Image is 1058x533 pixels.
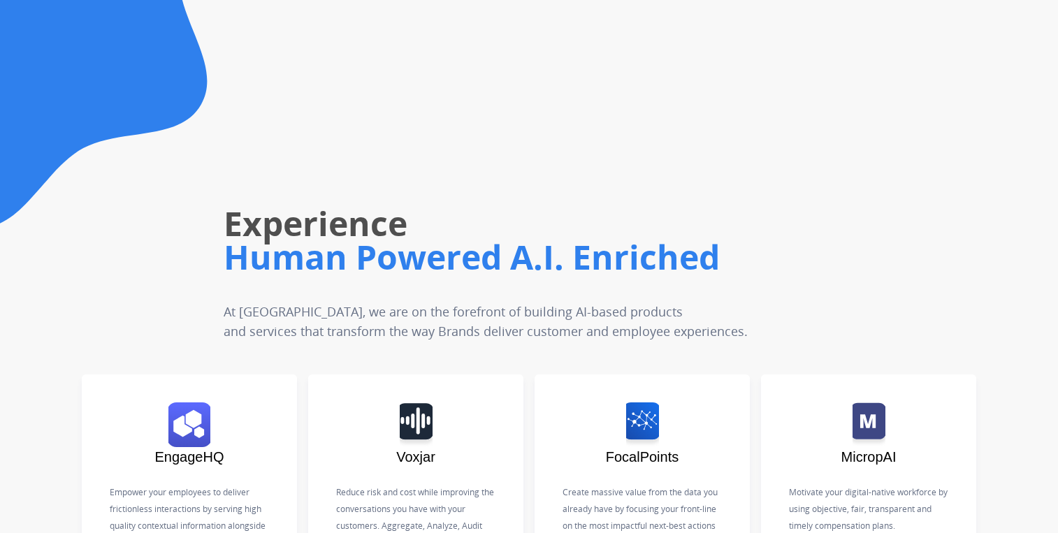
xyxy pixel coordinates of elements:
span: FocalPoints [606,449,679,465]
span: MicropAI [841,449,897,465]
span: Voxjar [396,449,435,465]
img: logo [400,402,433,447]
h1: Experience [224,201,758,246]
p: At [GEOGRAPHIC_DATA], we are on the forefront of building AI-based products and services that tra... [224,302,758,341]
img: logo [853,402,885,447]
img: logo [168,402,210,447]
h1: Human Powered A.I. Enriched [224,235,758,279]
img: logo [626,402,659,447]
span: EngageHQ [155,449,224,465]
